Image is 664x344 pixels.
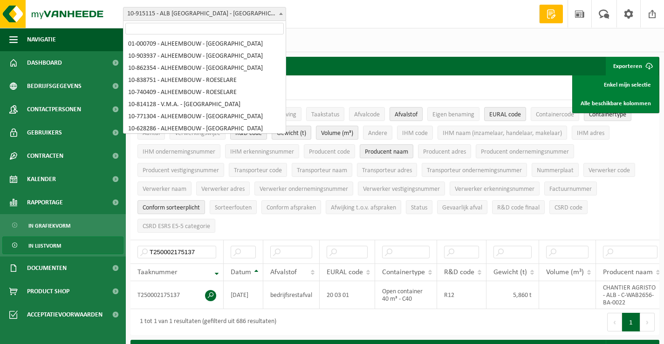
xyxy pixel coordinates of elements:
[306,107,344,121] button: TaakstatusTaakstatus: Activate to sort
[362,167,412,174] span: Transporteur adres
[125,111,284,123] li: 10-771304 - ALHEEMBOUW - [GEOGRAPHIC_DATA]
[365,148,408,155] span: Producent naam
[27,98,81,121] span: Contactpersonen
[272,126,311,140] button: Gewicht (t)Gewicht (t): Activate to sort
[263,281,320,309] td: bedrijfsrestafval
[231,269,251,276] span: Datum
[27,256,67,280] span: Documenten
[123,7,286,21] span: 10-915115 - ALB FRANCE - LILLE
[143,204,200,211] span: Conform sorteerplicht
[406,200,432,214] button: StatusStatus: Activate to sort
[254,182,353,196] button: Verwerker ondernemingsnummerVerwerker ondernemingsnummer: Activate to sort
[27,144,63,168] span: Contracten
[476,144,574,158] button: Producent ondernemingsnummerProducent ondernemingsnummer: Activate to sort
[438,126,567,140] button: IHM naam (inzamelaar, handelaar, makelaar)IHM naam (inzamelaar, handelaar, makelaar): Activate to...
[432,111,474,118] span: Eigen benaming
[444,269,474,276] span: R&D code
[130,281,224,309] td: T250002175137
[427,167,522,174] span: Transporteur ondernemingsnummer
[368,130,387,137] span: Andere
[326,200,401,214] button: Afwijking t.o.v. afsprakenAfwijking t.o.v. afspraken: Activate to sort
[531,107,579,121] button: ContainercodeContainercode: Activate to sort
[583,163,635,177] button: Verwerker codeVerwerker code: Activate to sort
[489,111,521,118] span: EURAL code
[27,121,62,144] span: Gebruikers
[137,144,220,158] button: IHM ondernemingsnummerIHM ondernemingsnummer: Activate to sort
[297,167,347,174] span: Transporteur naam
[349,107,385,121] button: AfvalcodeAfvalcode: Activate to sort
[137,163,224,177] button: Producent vestigingsnummerProducent vestigingsnummer: Activate to sort
[484,107,526,121] button: EURAL codeEURAL code: Activate to sort
[544,182,597,196] button: FactuurnummerFactuurnummer: Activate to sort
[549,200,588,214] button: CSRD codeCSRD code: Activate to sort
[230,148,294,155] span: IHM erkenningsnummer
[546,269,584,276] span: Volume (m³)
[2,236,123,254] a: In lijstvorm
[215,204,252,211] span: Sorteerfouten
[589,111,626,118] span: Containertype
[123,7,286,20] span: 10-915115 - ALB FRANCE - LILLE
[210,200,257,214] button: SorteerfoutenSorteerfouten: Activate to sort
[27,51,62,74] span: Dashboard
[225,144,299,158] button: IHM erkenningsnummerIHM erkenningsnummer: Activate to sort
[270,269,297,276] span: Afvalstof
[427,107,479,121] button: Eigen benamingEigen benaming: Activate to sort
[493,269,527,276] span: Gewicht (t)
[234,167,282,174] span: Transporteur code
[229,163,287,177] button: Transporteur codeTransporteur code: Activate to sort
[2,216,123,234] a: In grafiekvorm
[589,167,630,174] span: Verwerker code
[309,148,350,155] span: Producent code
[363,186,440,193] span: Verwerker vestigingsnummer
[549,186,592,193] span: Factuurnummer
[125,74,284,87] li: 10-838751 - ALHEEMBOUW - ROESELARE
[316,126,358,140] button: Volume (m³)Volume (m³): Activate to sort
[143,148,215,155] span: IHM ondernemingsnummer
[125,50,284,62] li: 10-903937 - ALHEEMBOUW - [GEOGRAPHIC_DATA]
[455,186,534,193] span: Verwerker erkenningsnummer
[358,182,445,196] button: Verwerker vestigingsnummerVerwerker vestigingsnummer: Activate to sort
[486,281,539,309] td: 5,860 t
[382,269,425,276] span: Containertype
[574,75,658,94] a: Enkel mijn selectie
[28,237,61,255] span: In lijstvorm
[201,186,245,193] span: Verwerker adres
[584,107,631,121] button: ContainertypeContainertype: Activate to sort
[395,111,418,118] span: Afvalstof
[554,204,582,211] span: CSRD code
[125,62,284,74] li: 10-862354 - ALHEEMBOUW - [GEOGRAPHIC_DATA]
[320,281,375,309] td: 20 03 01
[397,126,433,140] button: IHM codeIHM code: Activate to sort
[603,269,653,276] span: Producent naam
[375,281,437,309] td: Open container 40 m³ - C40
[311,111,339,118] span: Taakstatus
[125,38,284,50] li: 01-000709 - ALHEEMBOUW - [GEOGRAPHIC_DATA]
[28,217,70,235] span: In grafiekvorm
[143,167,219,174] span: Producent vestigingsnummer
[450,182,540,196] button: Verwerker erkenningsnummerVerwerker erkenningsnummer: Activate to sort
[137,219,215,233] button: CSRD ESRS E5-5 categorieCSRD ESRS E5-5 categorie: Activate to sort
[574,94,658,113] a: Alle beschikbare kolommen
[357,163,417,177] button: Transporteur adresTransporteur adres: Activate to sort
[492,200,545,214] button: R&D code finaalR&amp;D code finaal: Activate to sort
[331,204,396,211] span: Afwijking t.o.v. afspraken
[363,126,392,140] button: AndereAndere: Activate to sort
[196,182,250,196] button: Verwerker adresVerwerker adres: Activate to sort
[437,200,487,214] button: Gevaarlijk afval : Activate to sort
[354,111,380,118] span: Afvalcode
[418,144,471,158] button: Producent adresProducent adres: Activate to sort
[532,163,579,177] button: NummerplaatNummerplaat: Activate to sort
[411,204,427,211] span: Status
[267,204,316,211] span: Conform afspraken
[27,28,56,51] span: Navigatie
[260,186,348,193] span: Verwerker ondernemingsnummer
[143,223,210,230] span: CSRD ESRS E5-5 categorie
[321,130,353,137] span: Volume (m³)
[27,74,82,98] span: Bedrijfsgegevens
[125,99,284,111] li: 10-814128 - V.M.A. - [GEOGRAPHIC_DATA]
[137,269,178,276] span: Taaknummer
[423,148,466,155] span: Producent adres
[27,280,69,303] span: Product Shop
[277,130,306,137] span: Gewicht (t)
[622,313,640,331] button: 1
